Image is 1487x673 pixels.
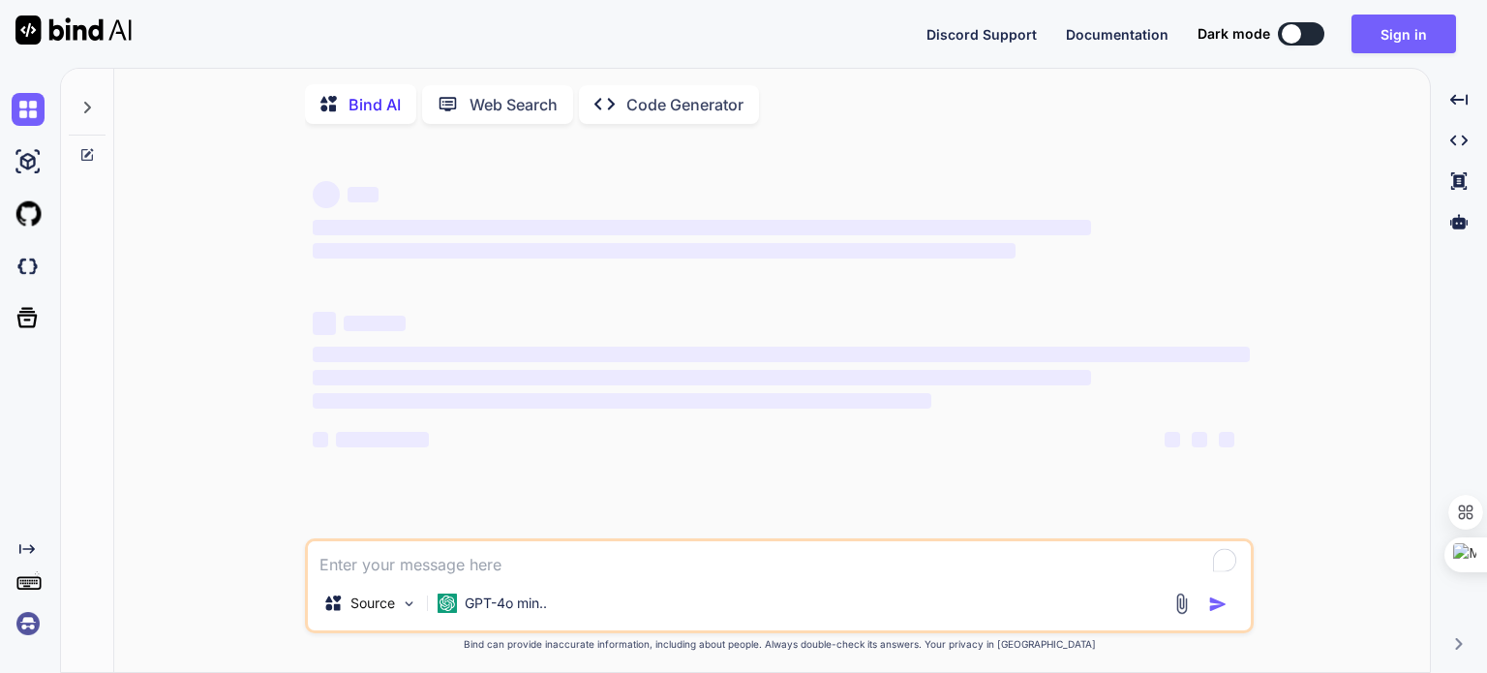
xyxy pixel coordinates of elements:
span: ‌ [313,312,336,335]
span: Discord Support [926,26,1037,43]
img: ai-studio [12,145,45,178]
img: icon [1208,595,1228,614]
p: Bind AI [349,93,401,116]
button: Documentation [1066,24,1168,45]
img: signin [12,607,45,640]
img: githubLight [12,198,45,230]
button: Discord Support [926,24,1037,45]
span: ‌ [336,432,429,447]
p: Code Generator [626,93,743,116]
span: ‌ [1219,432,1234,447]
p: Web Search [470,93,558,116]
p: GPT-4o min.. [465,594,547,613]
p: Source [350,594,395,613]
p: Bind can provide inaccurate information, including about people. Always double-check its answers.... [305,637,1254,652]
span: ‌ [313,243,1016,259]
span: ‌ [1192,432,1207,447]
span: Documentation [1066,26,1168,43]
span: ‌ [313,432,328,447]
span: ‌ [1165,432,1180,447]
span: ‌ [344,316,406,331]
span: ‌ [348,187,379,202]
span: ‌ [313,347,1250,362]
img: attachment [1170,593,1193,615]
img: GPT-4o mini [438,594,457,613]
img: darkCloudIdeIcon [12,250,45,283]
span: ‌ [313,370,1090,385]
span: Dark mode [1198,24,1270,44]
textarea: To enrich screen reader interactions, please activate Accessibility in Grammarly extension settings [308,541,1251,576]
img: Bind AI [15,15,132,45]
span: ‌ [313,220,1090,235]
button: Sign in [1351,15,1456,53]
span: ‌ [313,393,931,409]
span: ‌ [313,181,340,208]
img: Pick Models [401,596,417,612]
img: chat [12,93,45,126]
